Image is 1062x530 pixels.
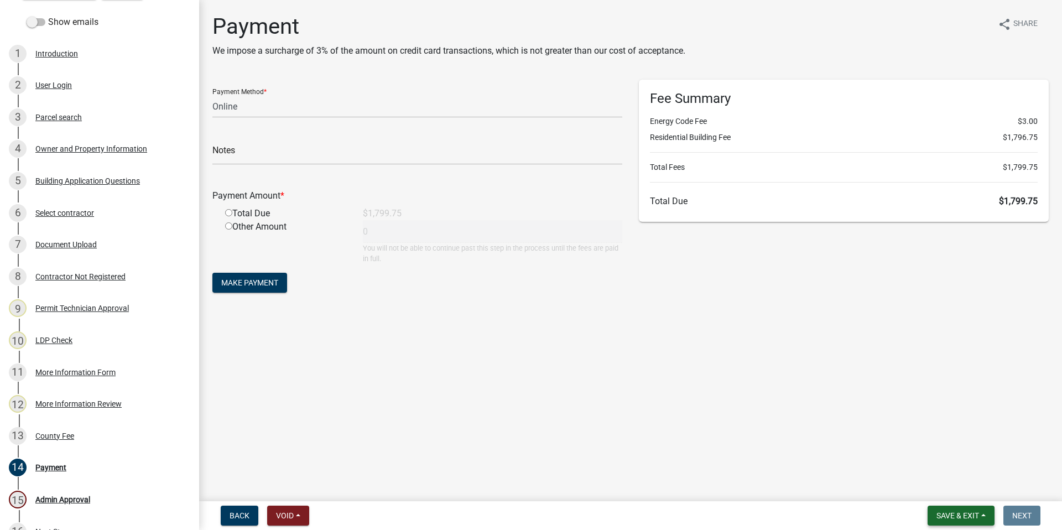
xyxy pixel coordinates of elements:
button: Void [267,506,309,526]
div: Select contractor [35,209,94,217]
div: Payment [35,464,66,471]
div: 4 [9,140,27,158]
div: 10 [9,331,27,349]
div: 2 [9,76,27,94]
button: Save & Exit [928,506,995,526]
div: Admin Approval [35,496,90,503]
div: User Login [35,81,72,89]
div: LDP Check [35,336,72,344]
button: shareShare [989,13,1047,35]
span: Void [276,511,294,520]
p: We impose a surcharge of 3% of the amount on credit card transactions, which is not greater than ... [212,44,685,58]
div: Owner and Property Information [35,145,147,153]
span: Share [1013,18,1038,31]
div: County Fee [35,432,74,440]
div: Document Upload [35,241,97,248]
h1: Payment [212,13,685,40]
h6: Total Due [650,196,1038,206]
div: Parcel search [35,113,82,121]
span: Make Payment [221,278,278,287]
h6: Fee Summary [650,91,1038,107]
li: Energy Code Fee [650,116,1038,127]
div: More Information Form [35,368,116,376]
div: 12 [9,395,27,413]
button: Next [1003,506,1040,526]
div: Permit Technician Approval [35,304,129,312]
div: More Information Review [35,400,122,408]
li: Residential Building Fee [650,132,1038,143]
button: Make Payment [212,273,287,293]
div: 1 [9,45,27,63]
div: Building Application Questions [35,177,140,185]
div: Payment Amount [204,189,631,202]
span: $3.00 [1018,116,1038,127]
div: Total Due [217,207,355,220]
div: 9 [9,299,27,317]
div: 5 [9,172,27,190]
i: share [998,18,1011,31]
span: Next [1012,511,1032,520]
div: 13 [9,427,27,445]
span: $1,796.75 [1003,132,1038,143]
div: Contractor Not Registered [35,273,126,280]
div: 14 [9,459,27,476]
div: 11 [9,363,27,381]
div: 3 [9,108,27,126]
label: Show emails [27,15,98,29]
div: 6 [9,204,27,222]
button: Back [221,506,258,526]
div: 15 [9,491,27,508]
div: 7 [9,236,27,253]
span: $1,799.75 [1003,162,1038,173]
li: Total Fees [650,162,1038,173]
div: 8 [9,268,27,285]
div: Introduction [35,50,78,58]
span: Back [230,511,249,520]
span: $1,799.75 [999,196,1038,206]
div: Other Amount [217,220,355,264]
span: Save & Exit [936,511,979,520]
